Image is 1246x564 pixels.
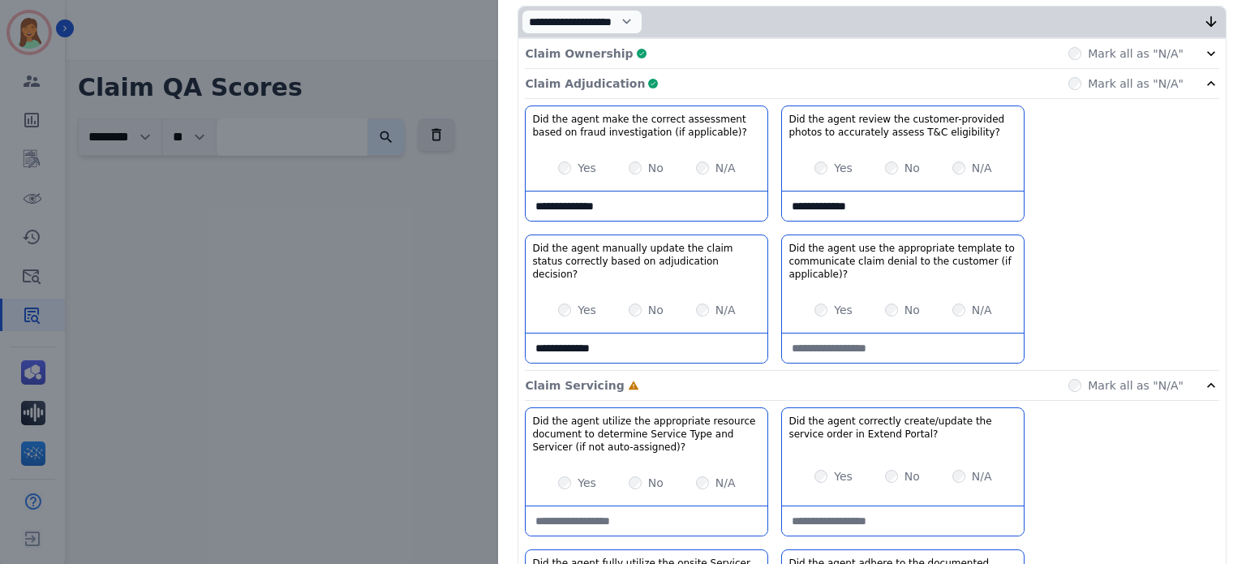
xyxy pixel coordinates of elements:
label: Mark all as "N/A" [1088,45,1184,62]
p: Claim Servicing [525,377,624,394]
label: Yes [834,160,853,176]
h3: Did the agent manually update the claim status correctly based on adjudication decision? [532,242,761,281]
p: Claim Adjudication [525,75,645,92]
label: Yes [834,302,853,318]
label: No [904,160,920,176]
label: No [904,468,920,484]
label: No [648,160,664,176]
h3: Did the agent utilize the appropriate resource document to determine Service Type and Servicer (i... [532,415,761,454]
label: Yes [578,302,596,318]
label: No [648,475,664,491]
p: Claim Ownership [525,45,633,62]
h3: Did the agent use the appropriate template to communicate claim denial to the customer (if applic... [788,242,1017,281]
label: N/A [972,468,992,484]
label: N/A [715,302,736,318]
label: N/A [715,475,736,491]
label: No [904,302,920,318]
label: Yes [578,160,596,176]
label: N/A [972,160,992,176]
label: No [648,302,664,318]
label: Yes [834,468,853,484]
label: N/A [715,160,736,176]
h3: Did the agent correctly create/update the service order in Extend Portal? [788,415,1017,441]
label: Yes [578,475,596,491]
h3: Did the agent make the correct assessment based on fraud investigation (if applicable)? [532,113,761,139]
h3: Did the agent review the customer-provided photos to accurately assess T&C eligibility? [788,113,1017,139]
label: Mark all as "N/A" [1088,75,1184,92]
label: N/A [972,302,992,318]
label: Mark all as "N/A" [1088,377,1184,394]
